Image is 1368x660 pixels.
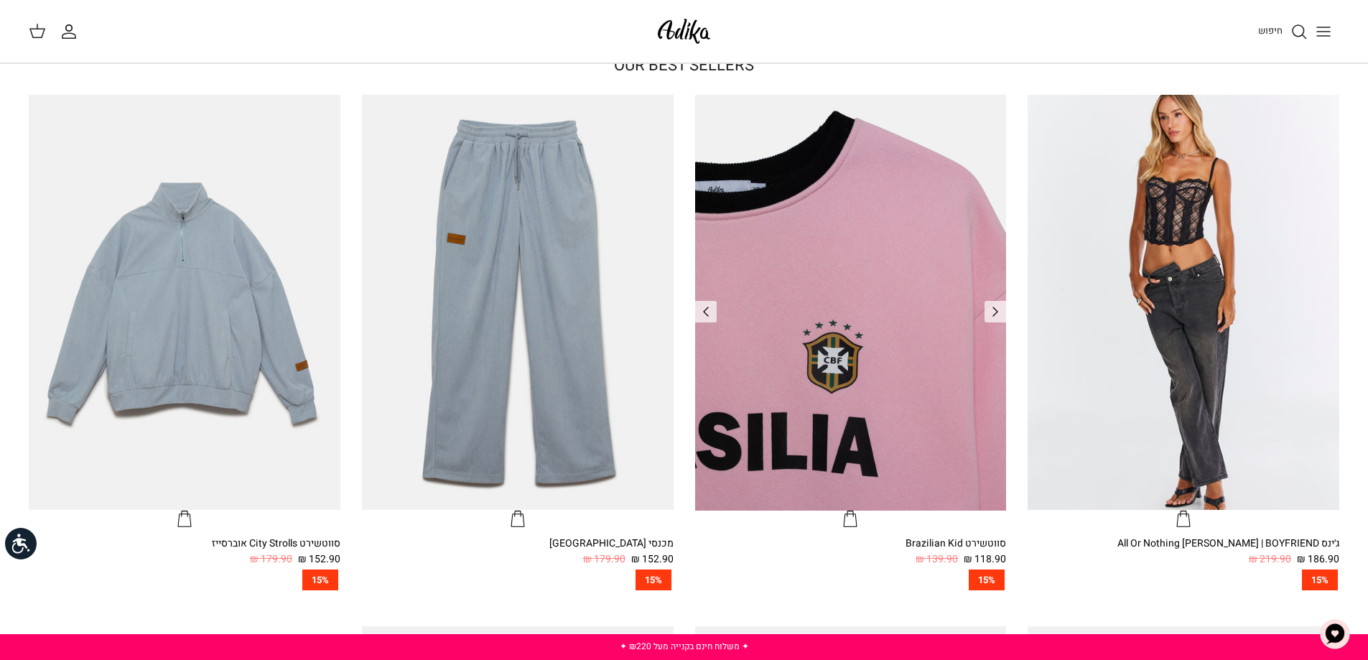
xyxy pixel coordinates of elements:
span: 118.90 ₪ [964,552,1006,567]
a: 15% [362,570,674,590]
span: 152.90 ₪ [298,552,340,567]
a: החשבון שלי [60,23,83,40]
a: מכנסי [GEOGRAPHIC_DATA] 152.90 ₪ 179.90 ₪ [362,536,674,568]
span: 186.90 ₪ [1297,552,1339,567]
a: 15% [695,570,1007,590]
a: סווטשירט City Strolls אוברסייז [29,95,340,529]
div: מכנסי [GEOGRAPHIC_DATA] [362,536,674,552]
span: 15% [969,570,1005,590]
a: סווטשירט City Strolls אוברסייז 152.90 ₪ 179.90 ₪ [29,536,340,568]
a: ג׳ינס All Or Nothing [PERSON_NAME] | BOYFRIEND 186.90 ₪ 219.90 ₪ [1028,536,1339,568]
span: 139.90 ₪ [916,552,958,567]
span: 152.90 ₪ [631,552,674,567]
a: 15% [29,570,340,590]
img: Adika IL [653,14,715,48]
span: 179.90 ₪ [583,552,625,567]
span: 15% [1302,570,1338,590]
div: סווטשירט Brazilian Kid [695,536,1007,552]
span: 15% [636,570,671,590]
a: חיפוש [1258,23,1308,40]
div: סווטשירט City Strolls אוברסייז [29,536,340,552]
a: Previous [695,301,717,322]
a: סווטשירט Brazilian Kid [695,95,1007,529]
div: ג׳ינס All Or Nothing [PERSON_NAME] | BOYFRIEND [1028,536,1339,552]
a: 15% [1028,570,1339,590]
button: צ'אט [1313,613,1357,656]
span: 15% [302,570,338,590]
a: מכנסי טרנינג City strolls [362,95,674,529]
a: OUR BEST SELLERS [614,54,754,77]
span: 179.90 ₪ [250,552,292,567]
span: 219.90 ₪ [1249,552,1291,567]
button: Toggle menu [1308,16,1339,47]
a: ג׳ינס All Or Nothing קריס-קרוס | BOYFRIEND [1028,95,1339,529]
a: סווטשירט Brazilian Kid 118.90 ₪ 139.90 ₪ [695,536,1007,568]
a: ✦ משלוח חינם בקנייה מעל ₪220 ✦ [620,640,749,653]
span: חיפוש [1258,24,1283,37]
a: Previous [985,301,1006,322]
